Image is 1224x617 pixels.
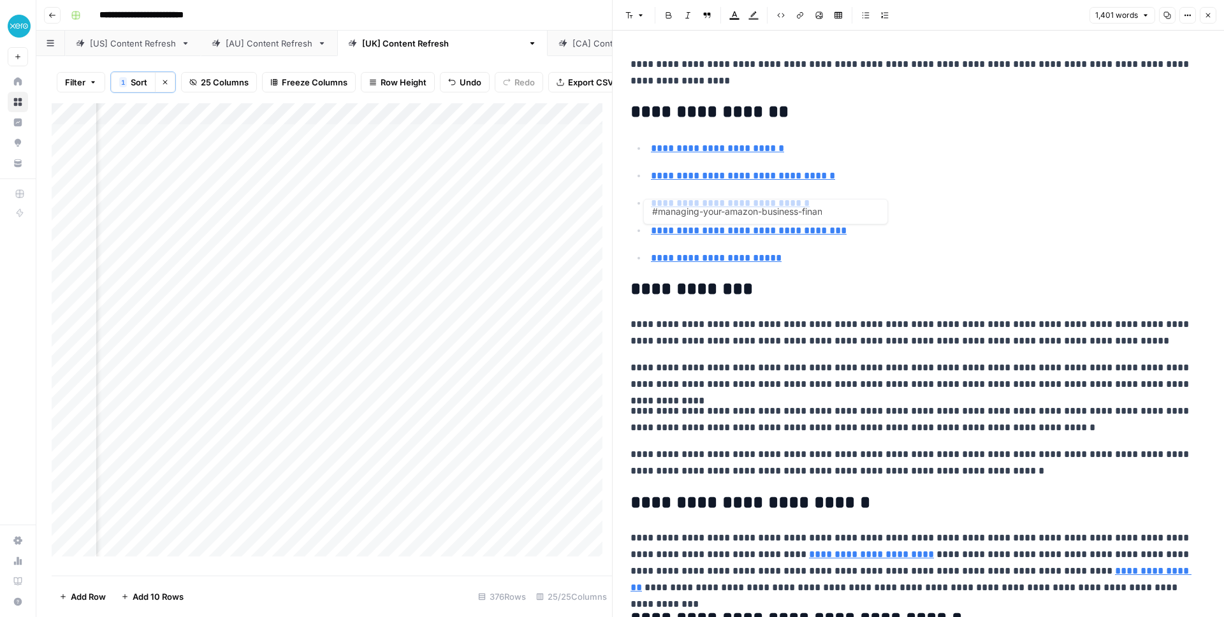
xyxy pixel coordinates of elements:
[1095,10,1138,21] span: 1,401 words
[8,551,28,571] a: Usage
[8,15,31,38] img: XeroOps Logo
[201,76,249,89] span: 25 Columns
[514,76,535,89] span: Redo
[8,71,28,92] a: Home
[282,76,347,89] span: Freeze Columns
[262,72,356,92] button: Freeze Columns
[460,76,481,89] span: Undo
[119,77,127,87] div: 1
[8,153,28,173] a: Your Data
[1089,7,1155,24] button: 1,401 words
[8,112,28,133] a: Insights
[201,31,337,56] a: [AU] Content Refresh
[121,77,125,87] span: 1
[531,586,612,607] div: 25/25 Columns
[111,72,155,92] button: 1Sort
[226,37,312,50] div: [AU] Content Refresh
[548,31,684,56] a: [CA] Content Refresh
[440,72,490,92] button: Undo
[57,72,105,92] button: Filter
[8,571,28,592] a: Learning Hub
[52,586,113,607] button: Add Row
[8,133,28,153] a: Opportunities
[473,586,531,607] div: 376 Rows
[362,37,523,50] div: [[GEOGRAPHIC_DATA]] Content Refresh
[361,72,435,92] button: Row Height
[65,76,85,89] span: Filter
[71,590,106,603] span: Add Row
[133,590,184,603] span: Add 10 Rows
[181,72,257,92] button: 25 Columns
[8,10,28,42] button: Workspace: XeroOps
[8,592,28,612] button: Help + Support
[568,76,613,89] span: Export CSV
[90,37,176,50] div: [US] Content Refresh
[113,586,191,607] button: Add 10 Rows
[8,530,28,551] a: Settings
[572,37,659,50] div: [CA] Content Refresh
[381,76,426,89] span: Row Height
[548,72,622,92] button: Export CSV
[65,31,201,56] a: [US] Content Refresh
[8,92,28,112] a: Browse
[495,72,543,92] button: Redo
[131,76,147,89] span: Sort
[337,31,548,56] a: [[GEOGRAPHIC_DATA]] Content Refresh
